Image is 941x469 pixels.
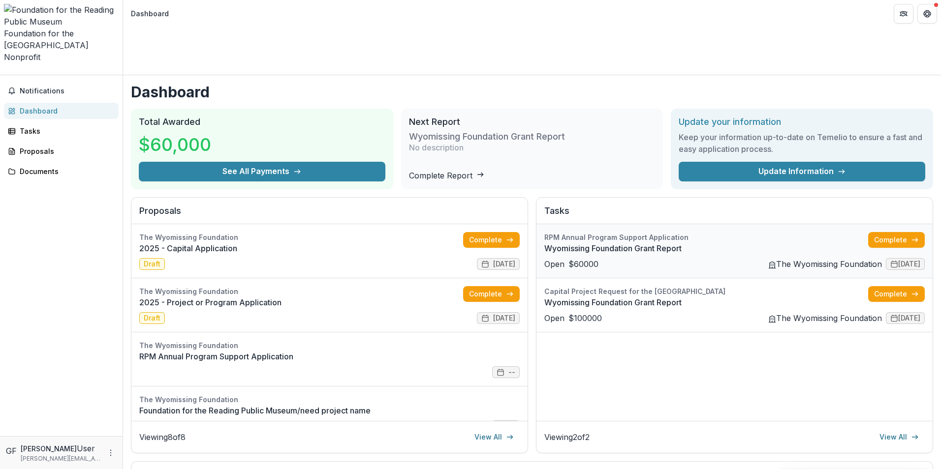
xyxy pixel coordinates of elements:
[409,171,484,180] a: Complete Report
[679,162,925,181] a: Update Information
[20,146,111,156] div: Proposals
[6,445,17,457] div: Geoff Fleming
[917,4,937,24] button: Get Help
[469,429,520,445] a: View All
[20,166,111,176] div: Documents
[139,205,520,224] h2: Proposals
[77,442,95,454] p: User
[139,351,520,362] a: RPM Annual Program Support Application
[4,83,119,99] button: Notifications
[127,6,173,21] nav: breadcrumb
[4,103,119,119] a: Dashboard
[105,447,117,459] button: More
[544,205,925,224] h2: Tasks
[463,286,520,302] a: Complete
[139,131,211,158] h3: $60,000
[4,143,119,159] a: Proposals
[874,429,925,445] a: View All
[679,131,925,155] h3: Keep your information up-to-date on Temelio to ensure a fast and easy application process.
[131,83,933,101] h1: Dashboard
[20,126,111,136] div: Tasks
[463,232,520,248] a: Complete
[679,117,925,127] h2: Update your information
[21,454,101,463] p: [PERSON_NAME][EMAIL_ADDRESS][PERSON_NAME][DOMAIN_NAME]
[139,162,385,181] button: See All Payments
[139,296,463,308] a: 2025 - Project or Program Application
[4,28,119,51] div: Foundation for the [GEOGRAPHIC_DATA]
[409,117,656,127] h2: Next Report
[21,443,77,454] p: [PERSON_NAME]
[131,8,169,19] div: Dashboard
[139,117,385,127] h2: Total Awarded
[4,163,119,179] a: Documents
[544,242,868,254] a: Wyomissing Foundation Grant Report
[20,87,115,95] span: Notifications
[868,286,925,302] a: Complete
[544,296,868,308] a: Wyomissing Foundation Grant Report
[20,106,111,116] div: Dashboard
[409,131,565,142] h3: Wyomissing Foundation Grant Report
[139,242,463,254] a: 2025 - Capital Application
[4,123,119,139] a: Tasks
[4,52,40,62] span: Nonprofit
[139,405,520,416] a: Foundation for the Reading Public Museum/need project name
[544,431,590,443] p: Viewing 2 of 2
[894,4,913,24] button: Partners
[868,232,925,248] a: Complete
[409,142,464,153] p: No description
[139,431,186,443] p: Viewing 8 of 8
[4,4,119,28] img: Foundation for the Reading Public Museum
